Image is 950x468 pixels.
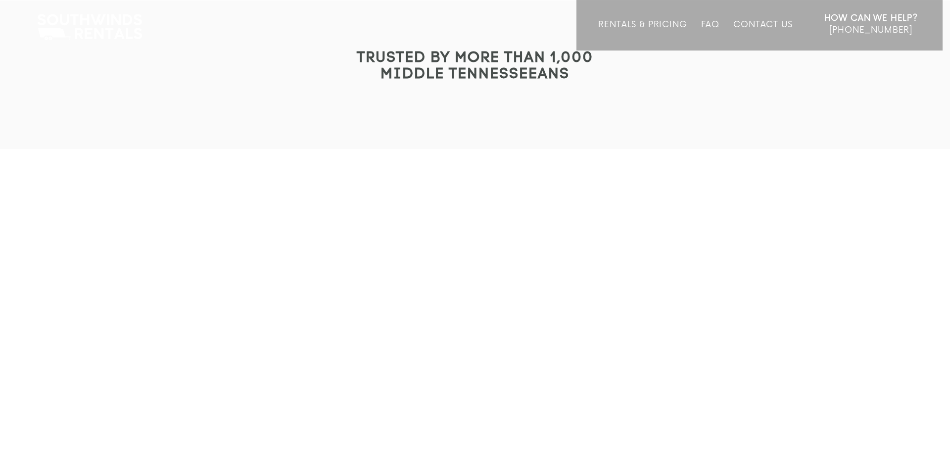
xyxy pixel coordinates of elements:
[824,12,918,43] a: How Can We Help? [PHONE_NUMBER]
[32,12,147,43] img: Southwinds Rentals Logo
[598,20,687,51] a: Rentals & Pricing
[824,13,918,23] strong: How Can We Help?
[829,25,912,35] span: [PHONE_NUMBER]
[701,20,720,51] a: FAQ
[733,20,792,51] a: Contact Us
